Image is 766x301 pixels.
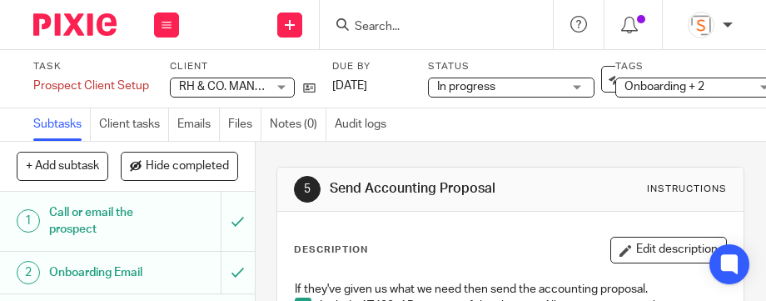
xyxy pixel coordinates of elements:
[17,152,108,180] button: + Add subtask
[17,209,40,233] div: 1
[49,200,152,243] h1: Call or email the prospect
[270,108,326,141] a: Notes (0)
[688,12,714,38] img: Screenshot%202023-11-29%20141159.png
[33,60,149,73] label: Task
[295,281,726,298] p: If they've given us what we need then send the accounting proposal.
[294,176,321,203] div: 5
[170,60,316,73] label: Client
[437,81,495,93] span: In progress
[179,81,333,93] span: RH & CO. MANAGEMENT INC.
[428,60,594,73] label: Status
[121,152,238,180] button: Hide completed
[33,78,149,94] div: Prospect Client Setup
[294,243,368,257] p: Description
[228,108,261,141] a: Files
[647,183,727,196] div: Instructions
[332,60,407,73] label: Due by
[353,20,503,35] input: Search
[177,108,220,141] a: Emails
[49,260,152,285] h1: Onboarding Email
[624,81,704,93] span: Onboarding + 2
[17,261,40,284] div: 2
[332,80,367,92] span: [DATE]
[33,13,117,36] img: Pixie
[335,108,395,141] a: Audit logs
[610,237,727,263] button: Edit description
[33,108,91,141] a: Subtasks
[330,180,546,198] h1: Send Accounting Proposal
[99,108,169,141] a: Client tasks
[146,160,229,173] span: Hide completed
